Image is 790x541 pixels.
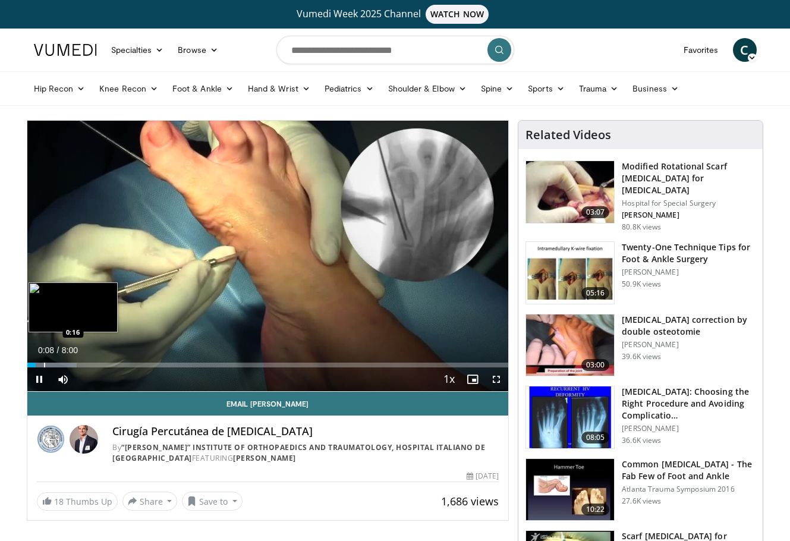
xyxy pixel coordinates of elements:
button: Fullscreen [484,367,508,391]
span: 08:05 [581,432,610,444]
img: “Carlos E. Ottolenghi” Institute of Orthopaedics and Traumatology, Hospital Italiano de Buenos Aires [37,425,65,454]
h4: Cirugía Percutánea de [MEDICAL_DATA] [112,425,499,438]
a: “[PERSON_NAME]” Institute of Orthopaedics and Traumatology, Hospital Italiano de [GEOGRAPHIC_DATA] [112,442,485,463]
span: 10:22 [581,504,610,515]
p: Atlanta Trauma Symposium 2016 [622,485,756,494]
span: 05:16 [581,287,610,299]
a: Specialties [104,38,171,62]
a: 10:22 Common [MEDICAL_DATA] - The Fab Few of Foot and Ankle Atlanta Trauma Symposium 2016 27.6K v... [525,458,756,521]
div: Progress Bar [27,363,509,367]
a: Knee Recon [92,77,165,100]
button: Save to [182,492,243,511]
a: 03:00 [MEDICAL_DATA] correction by double osteotomie [PERSON_NAME] 39.6K views [525,314,756,377]
span: 03:00 [581,359,610,371]
a: Sports [521,77,572,100]
h4: Related Videos [525,128,611,142]
p: 27.6K views [622,496,661,506]
span: 03:07 [581,206,610,218]
img: VuMedi Logo [34,44,97,56]
a: [PERSON_NAME] [233,453,296,463]
span: 1,686 views [441,494,499,508]
img: 6702e58c-22b3-47ce-9497-b1c0ae175c4c.150x105_q85_crop-smart_upscale.jpg [526,242,614,304]
a: Pediatrics [317,77,381,100]
video-js: Video Player [27,121,509,392]
img: 4559c471-f09d-4bda-8b3b-c296350a5489.150x105_q85_crop-smart_upscale.jpg [526,459,614,521]
p: [PERSON_NAME] [622,268,756,277]
p: Hospital for Special Surgery [622,199,756,208]
p: 39.6K views [622,352,661,361]
h3: [MEDICAL_DATA]: Choosing the Right Procedure and Avoiding Complicatio… [622,386,756,422]
p: [PERSON_NAME] [622,424,756,433]
h3: Twenty-One Technique Tips for Foot & Ankle Surgery [622,241,756,265]
p: [PERSON_NAME] [622,210,756,220]
img: 294729_0000_1.png.150x105_q85_crop-smart_upscale.jpg [526,314,614,376]
input: Search topics, interventions [276,36,514,64]
a: C [733,38,757,62]
span: 8:00 [62,345,78,355]
img: Avatar [70,425,98,454]
a: Business [625,77,686,100]
a: Foot & Ankle [165,77,241,100]
div: By FEATURING [112,442,499,464]
h3: [MEDICAL_DATA] correction by double osteotomie [622,314,756,338]
a: Spine [474,77,521,100]
a: Favorites [676,38,726,62]
p: 36.6K views [622,436,661,445]
h3: Modified Rotational Scarf [MEDICAL_DATA] for [MEDICAL_DATA] [622,161,756,196]
a: 18 Thumbs Up [37,492,118,511]
a: Vumedi Week 2025 ChannelWATCH NOW [36,5,755,24]
a: 08:05 [MEDICAL_DATA]: Choosing the Right Procedure and Avoiding Complicatio… [PERSON_NAME] 36.6K ... [525,386,756,449]
button: Pause [27,367,51,391]
img: 3c75a04a-ad21-4ad9-966a-c963a6420fc5.150x105_q85_crop-smart_upscale.jpg [526,386,614,448]
a: 03:07 Modified Rotational Scarf [MEDICAL_DATA] for [MEDICAL_DATA] Hospital for Special Surgery [P... [525,161,756,232]
div: [DATE] [467,471,499,482]
img: image.jpeg [29,282,118,332]
p: [PERSON_NAME] [622,340,756,350]
p: 80.8K views [622,222,661,232]
button: Share [122,492,178,511]
img: Scarf_Osteotomy_100005158_3.jpg.150x105_q85_crop-smart_upscale.jpg [526,161,614,223]
button: Playback Rate [437,367,461,391]
button: Enable picture-in-picture mode [461,367,484,391]
a: Shoulder & Elbow [381,77,474,100]
span: / [57,345,59,355]
a: Email [PERSON_NAME] [27,392,509,416]
a: 05:16 Twenty-One Technique Tips for Foot & Ankle Surgery [PERSON_NAME] 50.9K views [525,241,756,304]
span: 0:08 [38,345,54,355]
a: Hand & Wrist [241,77,317,100]
span: 18 [54,496,64,507]
span: WATCH NOW [426,5,489,24]
a: Hip Recon [27,77,93,100]
p: 50.9K views [622,279,661,289]
a: Trauma [572,77,626,100]
h3: Common [MEDICAL_DATA] - The Fab Few of Foot and Ankle [622,458,756,482]
a: Browse [171,38,225,62]
button: Mute [51,367,75,391]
